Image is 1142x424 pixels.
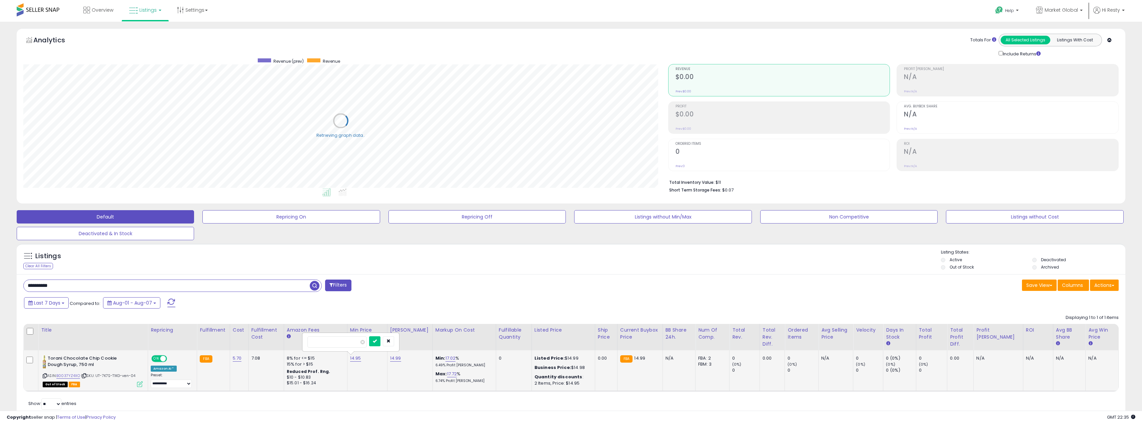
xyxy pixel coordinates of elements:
div: 15% for > $15 [287,361,342,367]
div: 0.00 [598,355,612,361]
div: 7.08 [251,355,279,361]
div: ROI [1026,327,1050,334]
div: N/A [1056,355,1080,361]
span: 2025-08-15 22:35 GMT [1107,414,1135,420]
div: 2 Items, Price: $14.95 [534,380,590,386]
div: 0 [732,367,760,373]
b: Business Price: [534,364,571,371]
span: Help [1005,8,1014,13]
span: Compared to: [70,300,100,307]
button: Repricing On [202,210,380,224]
div: Totals For [970,37,996,43]
div: 0 [788,367,818,373]
button: Save View [1022,280,1057,291]
div: FBM: 3 [698,361,724,367]
label: Out of Stock [950,264,974,270]
h2: N/A [904,73,1118,82]
div: 8% for <= $15 [287,355,342,361]
button: Non Competitive [760,210,938,224]
button: Deactivated & In Stock [17,227,194,240]
div: Total Profit [919,327,945,341]
button: Filters [325,280,351,291]
div: Days In Stock [886,327,913,341]
small: Days In Stock. [886,341,890,347]
label: Active [950,257,962,263]
div: Amazon AI * [151,366,177,372]
span: ROI [904,142,1118,146]
button: All Selected Listings [1001,36,1050,44]
label: Archived [1041,264,1059,270]
div: 0 (0%) [886,367,916,373]
a: 17.72 [447,371,457,377]
div: N/A [821,355,848,361]
span: Profit [PERSON_NAME] [904,67,1118,71]
span: Avg. Buybox Share [904,105,1118,108]
h2: 0 [676,148,890,157]
div: Listed Price [534,327,592,334]
span: Revenue [676,67,890,71]
div: 0 [499,355,526,361]
span: Columns [1062,282,1083,289]
a: 17.02 [445,355,456,362]
b: Total Inventory Value: [669,179,715,185]
div: N/A [976,355,1018,361]
span: FBA [69,382,80,387]
h2: $0.00 [676,73,890,82]
p: Listing States: [941,249,1125,256]
div: N/A [1026,355,1048,361]
a: 5.70 [233,355,242,362]
span: All listings that are currently out of stock and unavailable for purchase on Amazon [43,382,68,387]
div: Repricing [151,327,194,334]
div: Velocity [856,327,880,334]
span: OFF [166,356,177,362]
div: N/A [1088,355,1113,361]
small: Amazon Fees. [287,334,291,340]
span: $0.07 [722,187,734,193]
small: (0%) [788,362,797,367]
a: Terms of Use [57,414,85,420]
div: % [435,371,491,383]
small: Prev: N/A [904,89,917,93]
div: 0 (0%) [886,355,916,361]
span: | SKU: UT-7K7S-T1KG-ven-04 [81,373,135,378]
div: Retrieving graph data.. [316,132,365,138]
span: 14.99 [634,355,645,361]
div: Ordered Items [788,327,816,341]
div: Total Rev. Diff. [763,327,782,348]
span: Overview [92,7,113,13]
span: Ordered Items [676,142,890,146]
small: FBA [200,355,212,363]
h2: $0.00 [676,110,890,119]
i: Get Help [995,6,1003,14]
div: 0 [856,355,883,361]
div: Avg Selling Price [821,327,850,341]
div: Fulfillment [200,327,227,334]
div: Title [41,327,145,334]
div: Current Buybox Price [620,327,660,341]
div: Clear All Filters [23,263,53,269]
div: Avg Win Price [1088,327,1116,341]
span: Last 7 Days [34,300,60,306]
button: Repricing Off [388,210,566,224]
span: Show: entries [28,400,76,407]
small: Prev: $0.00 [676,127,691,131]
h5: Listings [35,252,61,261]
th: The percentage added to the cost of goods (COGS) that forms the calculator for Min & Max prices. [432,324,496,350]
div: [PERSON_NAME] [390,327,430,334]
div: Fulfillable Quantity [499,327,529,341]
small: (0%) [732,362,742,367]
strong: Copyright [7,414,31,420]
div: 0 [856,367,883,373]
div: Include Returns [994,50,1049,57]
a: Privacy Policy [86,414,116,420]
div: FBA: 2 [698,355,724,361]
div: Preset: [151,373,192,388]
li: $11 [669,178,1114,186]
div: 0 [919,367,947,373]
h5: Analytics [33,35,78,46]
button: Columns [1058,280,1089,291]
span: Hi Resty [1102,7,1120,13]
h2: N/A [904,148,1118,157]
a: Hi Resty [1093,7,1125,22]
button: Last 7 Days [24,297,69,309]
